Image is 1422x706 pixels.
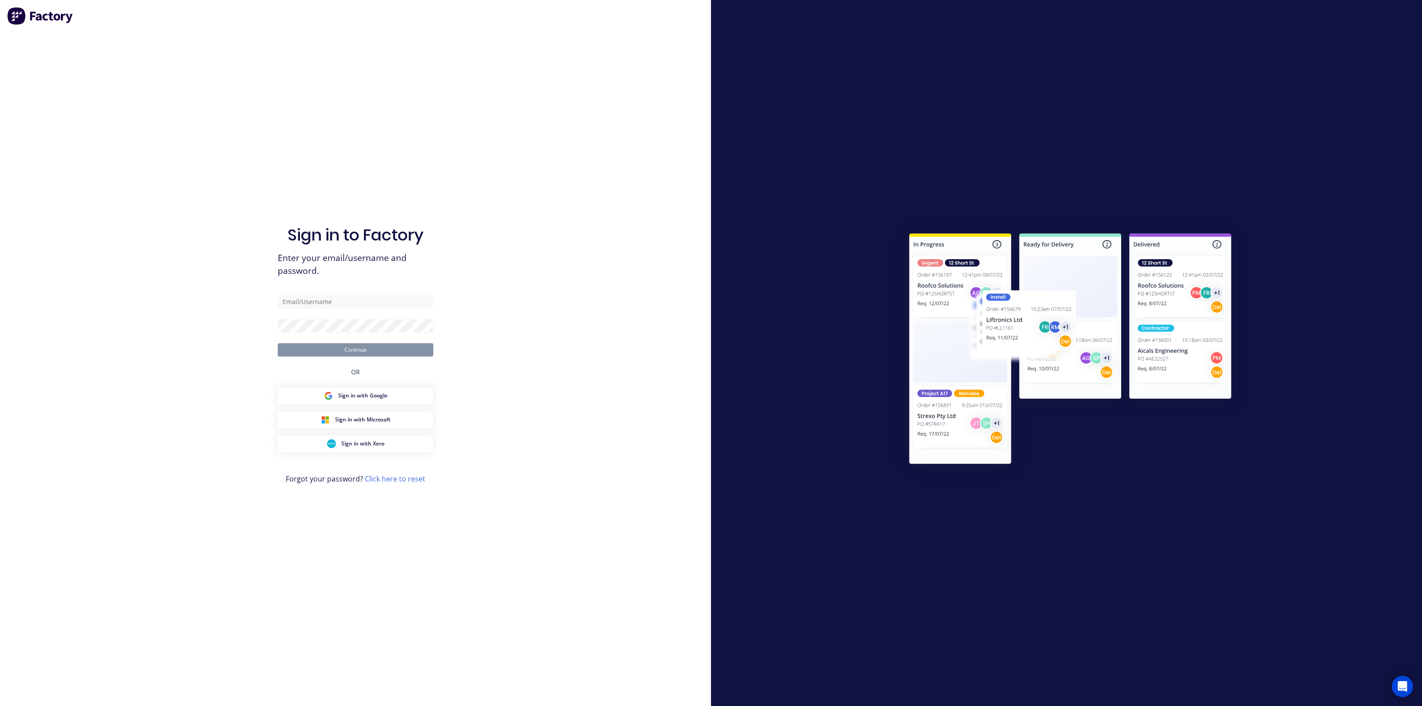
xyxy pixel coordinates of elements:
[278,343,433,357] button: Continue
[321,415,330,424] img: Microsoft Sign in
[324,391,333,400] img: Google Sign in
[278,295,433,309] input: Email/Username
[1392,676,1413,697] div: Open Intercom Messenger
[278,435,433,452] button: Xero Sign inSign in with Xero
[338,392,387,400] span: Sign in with Google
[351,357,360,387] div: OR
[365,474,425,484] a: Click here to reset
[278,411,433,428] button: Microsoft Sign inSign in with Microsoft
[890,216,1251,485] img: Sign in
[7,7,74,25] img: Factory
[341,440,384,448] span: Sign in with Xero
[288,225,423,245] h1: Sign in to Factory
[286,473,425,484] span: Forgot your password?
[278,387,433,404] button: Google Sign inSign in with Google
[327,439,336,448] img: Xero Sign in
[335,416,391,424] span: Sign in with Microsoft
[278,252,433,277] span: Enter your email/username and password.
